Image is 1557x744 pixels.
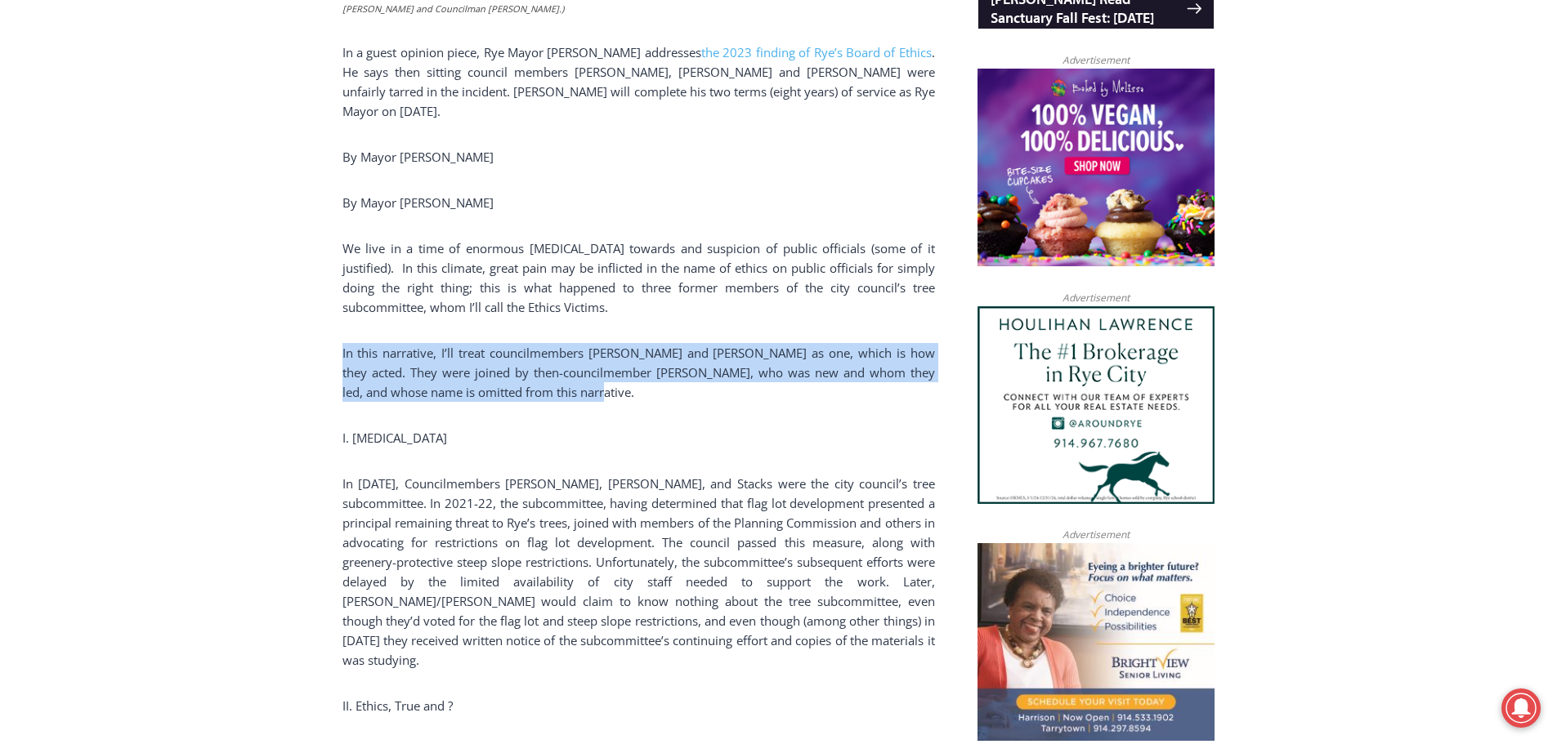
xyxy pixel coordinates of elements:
span: Intern @ [DOMAIN_NAME] [427,163,758,199]
div: 6 [190,138,198,154]
p: In this narrative, I’ll treat councilmembers [PERSON_NAME] and [PERSON_NAME] as one, which is how... [342,343,935,402]
img: Houlihan Lawrence The #1 Brokerage in Rye City [978,306,1215,504]
p: By Mayor [PERSON_NAME] [342,193,935,212]
h4: [PERSON_NAME] Read Sanctuary Fall Fest: [DATE] [13,164,209,202]
span: Advertisement [1046,52,1146,68]
p: In a guest opinion piece, Rye Mayor [PERSON_NAME] addresses . He says then sitting council member... [342,42,935,121]
p: II. Ethics, True and ? [342,696,935,715]
img: s_800_29ca6ca9-f6cc-433c-a631-14f6620ca39b.jpeg [1,1,163,163]
p: I. [MEDICAL_DATA] [342,428,935,448]
p: In [DATE], Councilmembers [PERSON_NAME], [PERSON_NAME], and Stacks were the city council’s tree s... [342,474,935,670]
a: Intern @ [DOMAIN_NAME] [393,158,792,203]
div: Co-sponsored by Westchester County Parks [171,48,228,134]
p: We live in a time of enormous [MEDICAL_DATA] towards and suspicion of public officials (some of i... [342,238,935,317]
img: Brightview Senior Living [978,543,1215,741]
div: 1 [171,138,178,154]
p: By Mayor [PERSON_NAME] [342,147,935,167]
a: the 2023 finding of Rye’s Board of Ethics [701,44,932,60]
img: Baked by Melissa [978,69,1215,266]
div: / [182,138,186,154]
div: "I learned about the history of a place I’d honestly never considered even as a resident of [GEOG... [413,1,772,158]
span: Advertisement [1046,290,1146,305]
span: Advertisement [1046,527,1146,542]
a: [PERSON_NAME] Read Sanctuary Fall Fest: [DATE] [1,163,236,203]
